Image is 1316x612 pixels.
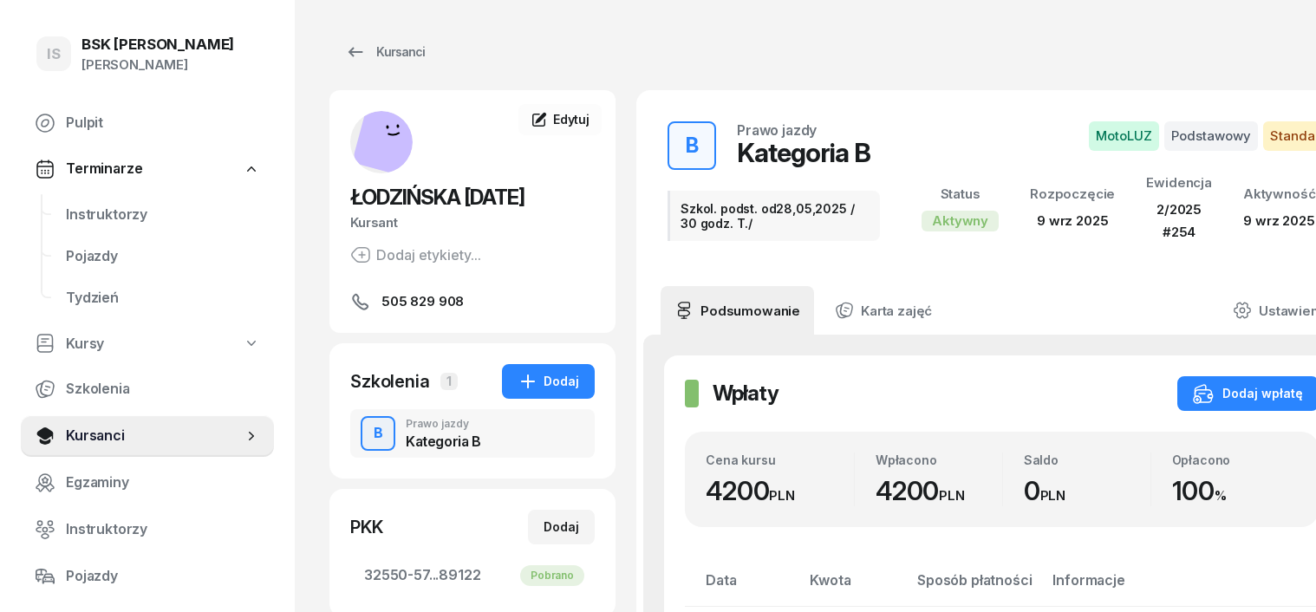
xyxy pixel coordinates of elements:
[350,291,595,312] a: 505 829 908
[502,364,595,399] button: Dodaj
[81,37,234,52] div: BSK [PERSON_NAME]
[361,416,395,451] button: B
[821,286,946,335] a: Karta zajęć
[939,487,965,504] small: PLN
[1172,452,1299,467] div: Opłacono
[876,452,1002,467] div: Wpłacono
[350,409,595,458] button: BPrawo jazdyKategoria B
[1164,121,1258,151] span: Podstawowy
[737,123,817,137] div: Prawo jazdy
[66,287,260,309] span: Tydzień
[66,518,260,541] span: Instruktorzy
[1042,569,1188,606] th: Informacje
[1040,487,1066,504] small: PLN
[769,487,795,504] small: PLN
[713,380,779,407] h2: Wpłaty
[66,472,260,494] span: Egzaminy
[66,112,260,134] span: Pulpit
[350,212,595,234] div: Kursant
[350,515,383,539] div: PKK
[21,368,274,410] a: Szkolenia
[52,194,274,236] a: Instruktorzy
[668,121,716,170] button: B
[345,42,425,62] div: Kursanci
[406,434,481,448] div: Kategoria B
[66,425,243,447] span: Kursanci
[544,517,579,537] div: Dodaj
[66,378,260,400] span: Szkolenia
[922,183,999,205] div: Status
[81,54,234,76] div: [PERSON_NAME]
[66,158,142,180] span: Terminarze
[553,112,590,127] span: Edytuj
[66,565,260,588] span: Pojazdy
[1156,201,1202,240] span: 2/2025 #254
[1193,383,1303,404] div: Dodaj wpłatę
[1024,452,1150,467] div: Saldo
[1146,172,1212,194] div: Ewidencja
[21,509,274,550] a: Instruktorzy
[922,211,999,231] div: Aktywny
[1037,212,1108,229] span: 9 wrz 2025
[706,475,854,507] div: 4200
[661,286,814,335] a: Podsumowanie
[685,569,799,606] th: Data
[518,371,579,392] div: Dodaj
[907,569,1042,606] th: Sposób płatności
[668,191,880,241] div: Szkol. podst. od28,05,2025 / 30 godz. T./
[1215,487,1227,504] small: %
[66,333,104,355] span: Kursy
[1030,183,1115,205] div: Rozpoczęcie
[21,102,274,144] a: Pulpit
[518,104,602,135] a: Edytuj
[350,369,430,394] div: Szkolenia
[679,128,706,163] div: B
[706,452,854,467] div: Cena kursu
[21,462,274,504] a: Egzaminy
[381,291,464,312] span: 505 829 908
[329,35,440,69] a: Kursanci
[876,475,1002,507] div: 4200
[66,204,260,226] span: Instruktorzy
[1089,121,1159,151] span: MotoLUZ
[737,137,870,168] div: Kategoria B
[1243,183,1316,205] div: Aktywność
[799,569,907,606] th: Kwota
[367,419,390,448] div: B
[1243,210,1316,232] div: 9 wrz 2025
[440,373,458,390] span: 1
[21,149,274,189] a: Terminarze
[21,324,274,364] a: Kursy
[520,565,584,586] div: Pobrano
[528,510,595,544] button: Dodaj
[350,244,481,265] button: Dodaj etykiety...
[52,277,274,319] a: Tydzień
[52,236,274,277] a: Pojazdy
[1024,475,1150,507] div: 0
[21,556,274,597] a: Pojazdy
[364,564,581,587] span: 32550-57...89122
[350,185,524,210] span: ŁODZIŃSKA [DATE]
[406,419,481,429] div: Prawo jazdy
[1172,475,1299,507] div: 100
[350,555,595,596] a: 32550-57...89122Pobrano
[66,245,260,268] span: Pojazdy
[47,47,61,62] span: IS
[21,415,274,457] a: Kursanci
